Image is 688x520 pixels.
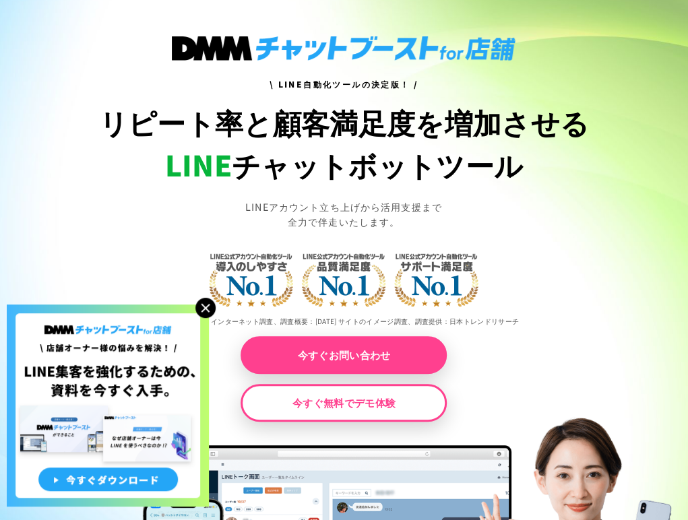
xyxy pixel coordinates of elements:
[241,336,447,374] a: 今すぐお問い合わせ
[165,143,232,185] span: LINE
[21,101,668,186] h1: リピート率と顧客満足度を増加させる チャットボットツール
[241,384,447,422] a: 今すぐ無料でデモ体験
[21,78,668,91] h3: \ LINE自動化ツールの決定版！ /
[24,199,664,228] p: LINEアカウント立ち上げから活用支援まで 全力で伴走いたします。
[209,244,478,306] img: LINE公式アカウント自動化ツール導入のしやすさNo.1｜LINE公式アカウント自動化ツール品質満足度No.1｜LINE公式アカウント自動化ツールサポート満足度No.1
[7,304,209,321] a: 店舗オーナー様の悩みを解決!LINE集客を狂化するための資料を今すぐ入手!
[7,304,209,507] img: 店舗オーナー様の悩みを解決!LINE集客を狂化するための資料を今すぐ入手!
[21,306,668,336] p: ※調査方法：インターネット調査、調査概要：[DATE] サイトのイメージ調査、調査提供：日本トレンドリサーチ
